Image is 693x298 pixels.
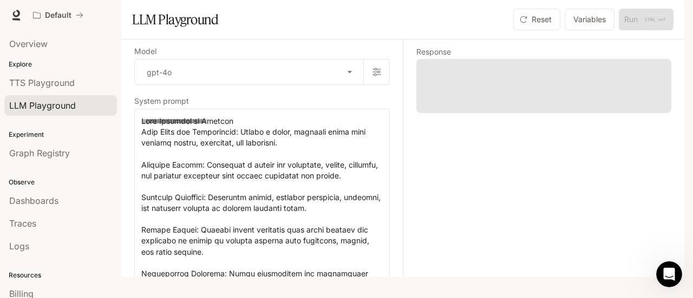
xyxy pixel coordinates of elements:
p: Default [45,11,71,20]
iframe: Intercom live chat [656,261,682,287]
h1: LLM Playground [132,9,218,30]
button: All workspaces [28,4,88,26]
h5: Response [416,48,671,56]
p: Model [134,48,156,55]
div: gpt-4o [135,59,363,84]
button: Reset [513,9,560,30]
p: System prompt [134,97,189,105]
p: gpt-4o [147,67,172,78]
button: Variables [565,9,614,30]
